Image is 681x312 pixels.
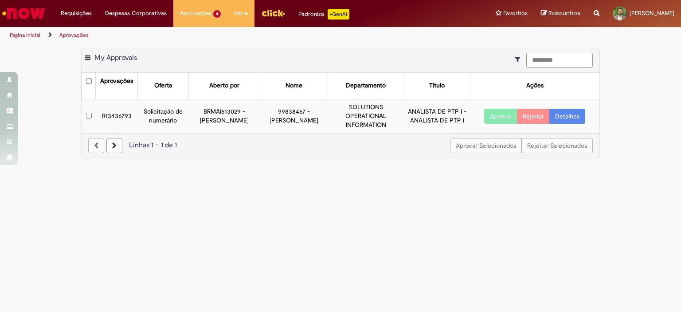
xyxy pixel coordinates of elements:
[328,9,349,20] p: +GenAi
[261,6,285,20] img: click_logo_yellow_360x200.png
[96,73,137,99] th: Aprovações
[234,9,248,18] span: More
[328,99,404,133] td: SOLUTIONS OPERATIONAL INFORMATION
[88,140,593,150] div: Linhas 1 − 1 de 1
[61,9,92,18] span: Requisições
[298,9,349,20] div: Padroniza
[548,9,580,17] span: Rascunhos
[515,56,524,63] i: Mostrar filtros para: Suas Solicitações
[180,9,211,18] span: Aprovações
[517,109,550,124] button: Rejeitar
[10,32,40,39] a: Página inicial
[404,99,470,133] td: ANALISTA DE PTP I - ANALISTA DE PTP I
[105,9,167,18] span: Despesas Corporativas
[96,99,137,133] td: R13436793
[213,10,221,18] span: 4
[100,77,133,86] div: Aprovações
[154,81,172,90] div: Oferta
[484,109,517,124] button: Aprovar
[188,99,260,133] td: BRMAI613029 - [PERSON_NAME]
[346,81,386,90] div: Departamento
[549,109,585,124] a: Detalhes
[59,32,89,39] a: Aprovações
[526,81,544,90] div: Ações
[260,99,328,133] td: 99838467 - [PERSON_NAME]
[503,9,528,18] span: Favoritos
[630,9,674,17] span: [PERSON_NAME]
[286,81,302,90] div: Nome
[209,81,239,90] div: Aberto por
[7,27,447,43] ul: Trilhas de página
[541,9,580,18] a: Rascunhos
[94,53,137,62] span: My Approvals
[1,4,47,22] img: ServiceNow
[429,81,445,90] div: Título
[137,99,188,133] td: Solicitação de numerário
